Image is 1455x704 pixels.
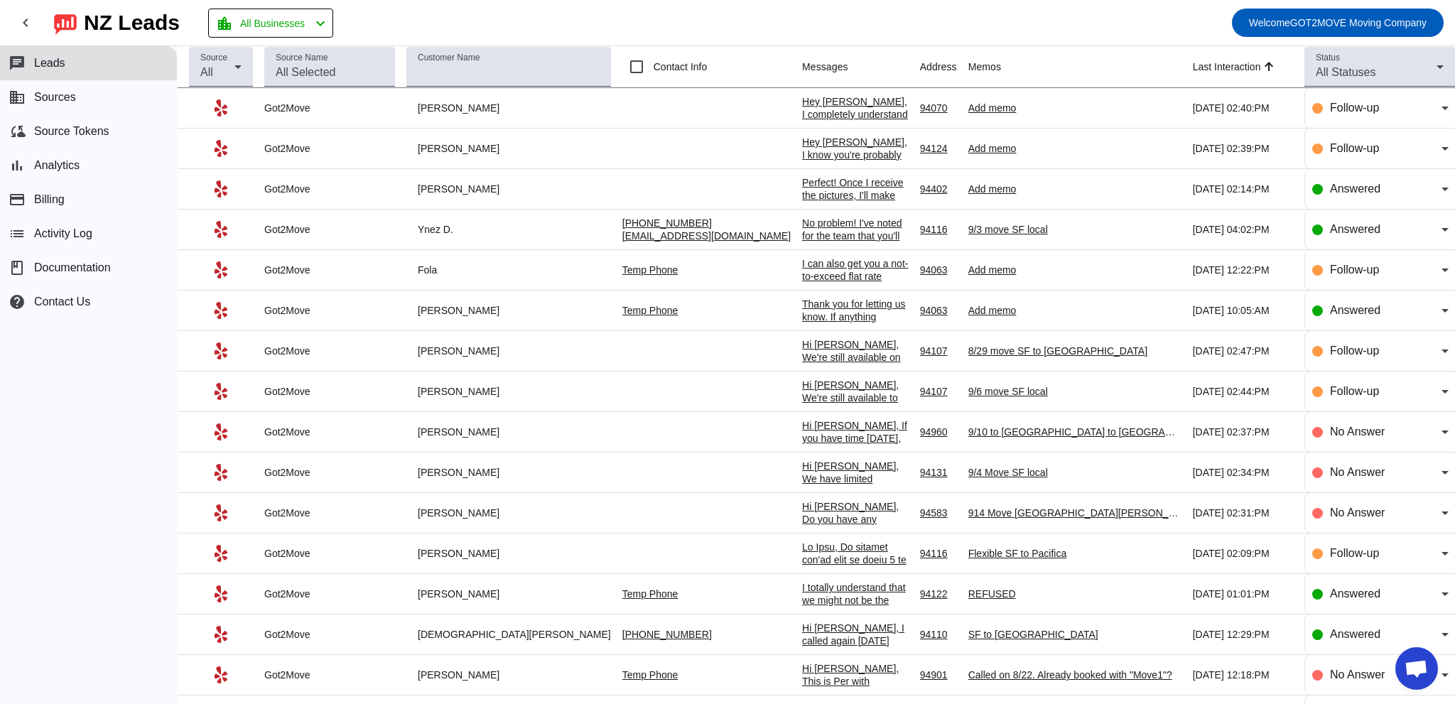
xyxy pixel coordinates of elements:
div: Add memo [968,183,1181,195]
span: No Answer [1330,668,1385,681]
div: Got2Move [264,264,395,276]
div: [PERSON_NAME] [406,345,611,357]
div: 94122 [920,587,957,600]
mat-icon: chat [9,55,26,72]
div: Last Interaction [1193,60,1261,74]
div: 9/6 move SF local [968,385,1181,398]
div: Got2Move [264,426,395,438]
div: [DATE] 12:18:PM [1193,668,1293,681]
div: 94063 [920,304,957,317]
div: REFUSED [968,587,1181,600]
mat-icon: Yelp [212,666,229,683]
div: 9/4 Move SF local [968,466,1181,479]
span: book [9,259,26,276]
div: [DATE] 10:05:AM [1193,304,1293,317]
div: [DATE] 02:44:PM [1193,385,1293,398]
div: Got2Move [264,304,395,317]
div: [DEMOGRAPHIC_DATA][PERSON_NAME] [406,628,611,641]
div: [PERSON_NAME] [406,668,611,681]
span: Documentation [34,261,111,274]
span: All Businesses [240,13,305,33]
span: Follow-up [1330,264,1379,276]
div: [PERSON_NAME] [406,587,611,600]
div: 9/10 to [GEOGRAPHIC_DATA] to [GEOGRAPHIC_DATA] move [968,426,1181,438]
div: 94110 [920,628,957,641]
a: Temp Phone [622,264,678,276]
mat-icon: bar_chart [9,157,26,174]
div: 94583 [920,507,957,519]
div: [PERSON_NAME] [406,507,611,519]
div: Got2Move [264,628,395,641]
span: Follow-up [1330,385,1379,397]
div: Got2Move [264,385,395,398]
span: No Answer [1330,507,1385,519]
div: Add memo [968,304,1181,317]
div: 94131 [920,466,957,479]
span: Answered [1330,587,1380,600]
div: Got2Move [264,587,395,600]
div: [DATE] 01:01:PM [1193,587,1293,600]
div: Hi [PERSON_NAME], If you have time [DATE], we can hop on a quick virtual estimate so I can provid... [802,419,909,534]
div: Got2Move [264,466,395,479]
div: [DATE] 02:47:PM [1193,345,1293,357]
span: Welcome [1249,17,1290,28]
div: [PERSON_NAME] [406,385,611,398]
div: Got2Move [264,102,395,114]
mat-icon: Yelp [212,99,229,117]
div: 94901 [920,668,957,681]
mat-icon: Yelp [212,383,229,400]
mat-icon: Yelp [212,585,229,602]
mat-icon: location_city [216,15,233,32]
span: Follow-up [1330,142,1379,154]
mat-icon: chevron_left [312,15,329,32]
th: Address [920,46,968,88]
div: Thank you for letting us know. If anything changes, give us a call o message here. Belle [PHONE_N... [802,298,909,362]
div: Add memo [968,264,1181,276]
div: [PERSON_NAME] [406,142,611,155]
div: [DATE] 02:14:PM [1193,183,1293,195]
div: Hi [PERSON_NAME], Do you have any questions about the quote? If you are free [DATE], we can hop o... [802,500,909,602]
mat-icon: Yelp [212,504,229,521]
div: [PERSON_NAME] [406,102,611,114]
span: Sources [34,91,76,104]
a: [PHONE_NUMBER] [622,217,712,229]
div: Hey [PERSON_NAME], I completely understand you might still be exploring your options but if you'd... [802,95,909,338]
div: Fola [406,264,611,276]
div: SF to [GEOGRAPHIC_DATA] [968,628,1181,641]
a: Temp Phone [622,669,678,681]
mat-label: Source [200,53,227,63]
button: WelcomeGOT2MOVE Moving Company [1232,9,1444,37]
div: [DATE] 02:31:PM [1193,507,1293,519]
label: Contact Info [651,60,708,74]
div: Got2Move [264,507,395,519]
div: 914 Move [GEOGRAPHIC_DATA][PERSON_NAME] [968,507,1181,519]
div: 94116 [920,547,957,560]
div: Got2Move [264,547,395,560]
th: Memos [968,46,1193,88]
div: 94960 [920,426,957,438]
span: Leads [34,57,65,70]
div: 94107 [920,345,957,357]
div: 8/29 move SF to [GEOGRAPHIC_DATA] [968,345,1181,357]
div: [DATE] 02:40:PM [1193,102,1293,114]
mat-icon: Yelp [212,342,229,359]
span: Answered [1330,183,1380,195]
span: All Statuses [1316,66,1375,78]
div: 94116 [920,223,957,236]
mat-icon: Yelp [212,545,229,562]
mat-label: Customer Name [418,53,480,63]
span: No Answer [1330,466,1385,478]
div: [DATE] 02:37:PM [1193,426,1293,438]
a: Temp Phone [622,588,678,600]
div: No problem! I've noted for the team that you'll be paying the remaining balance via Zelle. By the... [802,217,909,345]
div: [PERSON_NAME] [406,426,611,438]
span: Analytics [34,159,80,172]
div: [PERSON_NAME] [406,304,611,317]
div: [DATE] 12:22:PM [1193,264,1293,276]
mat-icon: Yelp [212,464,229,481]
img: logo [54,11,77,35]
mat-icon: Yelp [212,302,229,319]
span: All [200,66,213,78]
mat-icon: business [9,89,26,106]
div: Perfect! Once I receive the pictures, I'll make sure everything is set for your [DATE] move. If y... [802,176,909,406]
